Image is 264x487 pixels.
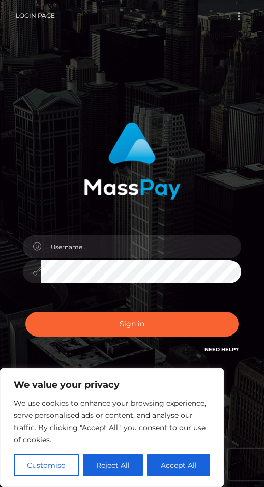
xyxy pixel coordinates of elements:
[84,122,181,200] img: MassPay Login
[14,454,79,476] button: Customise
[204,346,239,353] a: Need Help?
[14,397,210,446] p: We use cookies to enhance your browsing experience, serve personalised ads or content, and analys...
[83,454,143,476] button: Reject All
[147,454,210,476] button: Accept All
[14,379,210,391] p: We value your privacy
[16,5,55,26] a: Login Page
[229,9,248,23] button: Toggle navigation
[25,312,239,337] button: Sign in
[41,235,241,258] input: Username...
